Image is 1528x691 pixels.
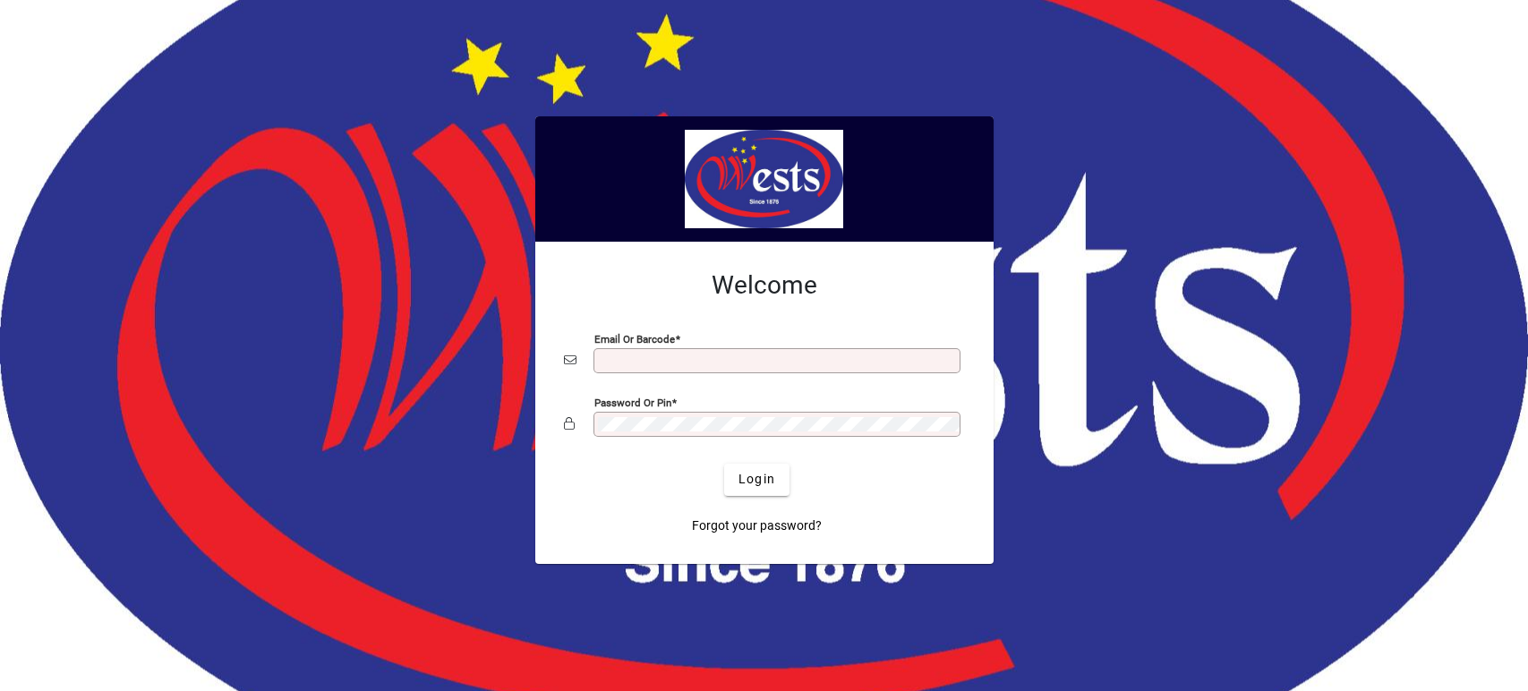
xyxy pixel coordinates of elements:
[692,516,822,535] span: Forgot your password?
[564,270,965,301] h2: Welcome
[594,332,675,345] mat-label: Email or Barcode
[594,396,671,408] mat-label: Password or Pin
[724,464,790,496] button: Login
[738,470,775,489] span: Login
[685,510,829,542] a: Forgot your password?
